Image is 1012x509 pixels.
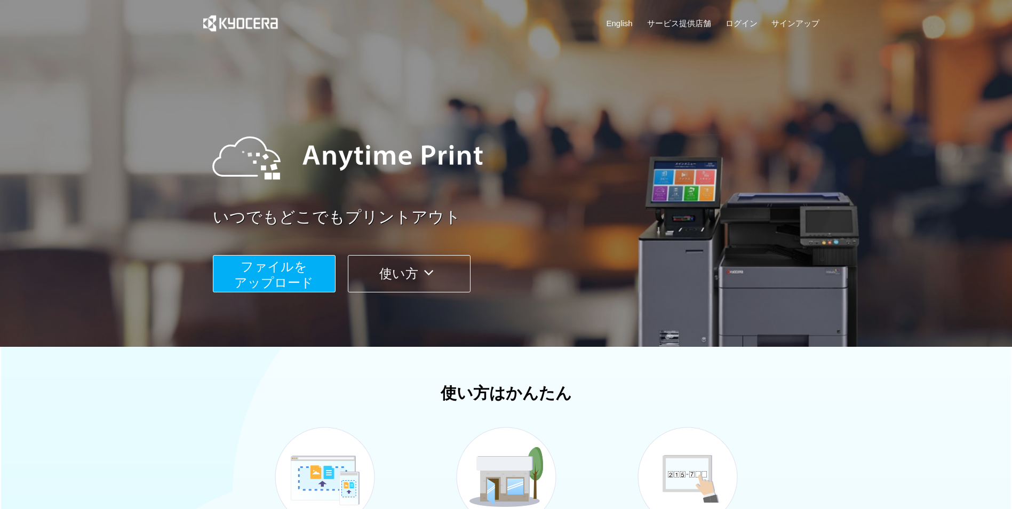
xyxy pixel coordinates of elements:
a: English [607,18,633,29]
span: ファイルを ​​アップロード [234,259,314,290]
a: ログイン [726,18,758,29]
a: サインアップ [771,18,819,29]
a: サービス提供店舗 [647,18,711,29]
button: ファイルを​​アップロード [213,255,336,292]
a: いつでもどこでもプリントアウト [213,206,826,229]
button: 使い方 [348,255,471,292]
